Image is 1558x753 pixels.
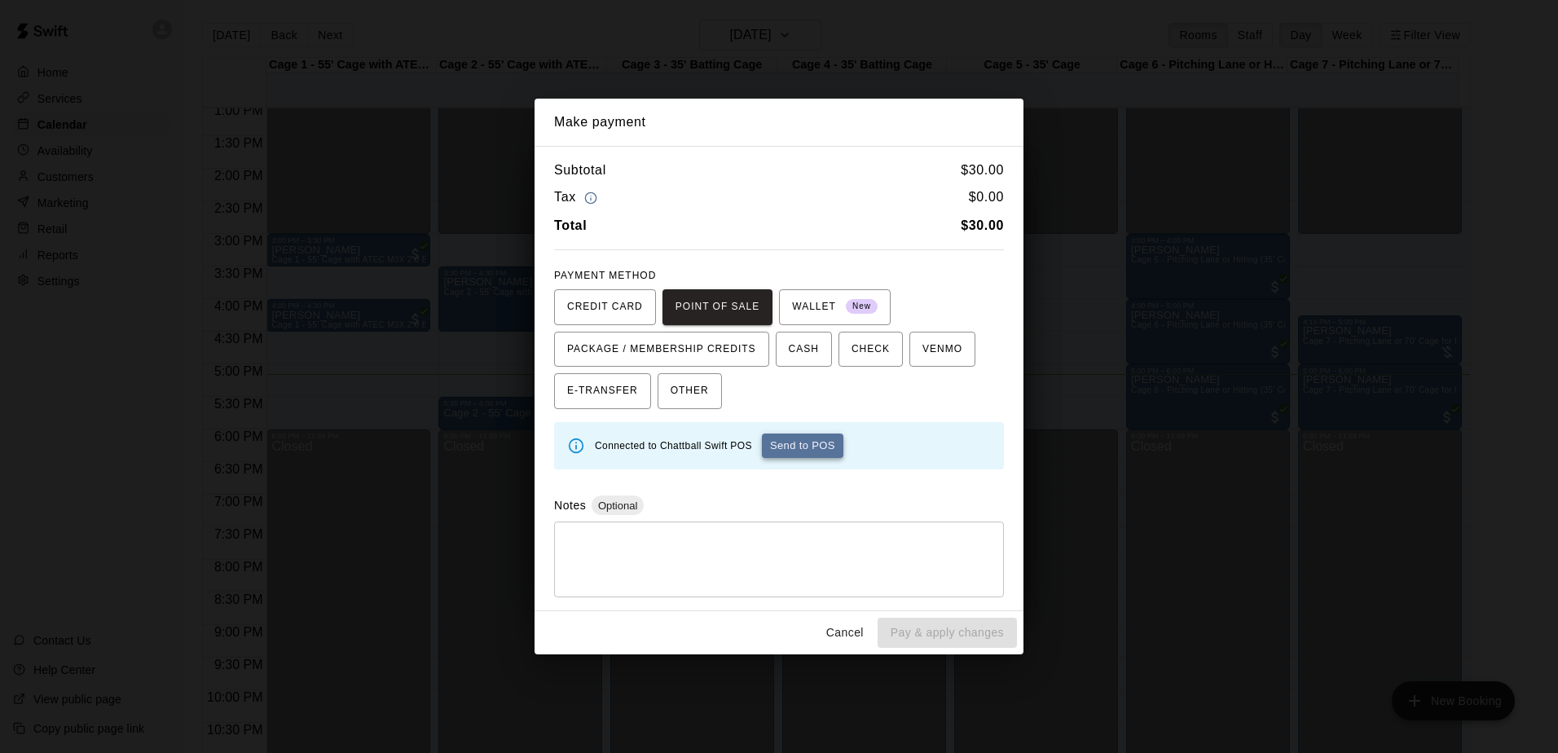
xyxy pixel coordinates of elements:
[592,500,644,512] span: Optional
[762,434,843,458] button: Send to POS
[567,337,756,363] span: PACKAGE / MEMBERSHIP CREDITS
[792,294,878,320] span: WALLET
[852,337,890,363] span: CHECK
[969,187,1004,209] h6: $ 0.00
[779,289,891,325] button: WALLET New
[838,332,903,368] button: CHECK
[819,618,871,648] button: Cancel
[595,440,752,451] span: Connected to Chattball Swift POS
[776,332,832,368] button: CASH
[554,218,587,232] b: Total
[554,160,606,181] h6: Subtotal
[922,337,962,363] span: VENMO
[554,373,651,409] button: E-TRANSFER
[554,332,769,368] button: PACKAGE / MEMBERSHIP CREDITS
[554,499,586,512] label: Notes
[554,289,656,325] button: CREDIT CARD
[658,373,722,409] button: OTHER
[961,160,1004,181] h6: $ 30.00
[554,270,656,281] span: PAYMENT METHOD
[846,296,878,318] span: New
[789,337,819,363] span: CASH
[567,378,638,404] span: E-TRANSFER
[535,99,1023,146] h2: Make payment
[671,378,709,404] span: OTHER
[909,332,975,368] button: VENMO
[961,218,1004,232] b: $ 30.00
[676,294,759,320] span: POINT OF SALE
[554,187,601,209] h6: Tax
[662,289,772,325] button: POINT OF SALE
[567,294,643,320] span: CREDIT CARD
